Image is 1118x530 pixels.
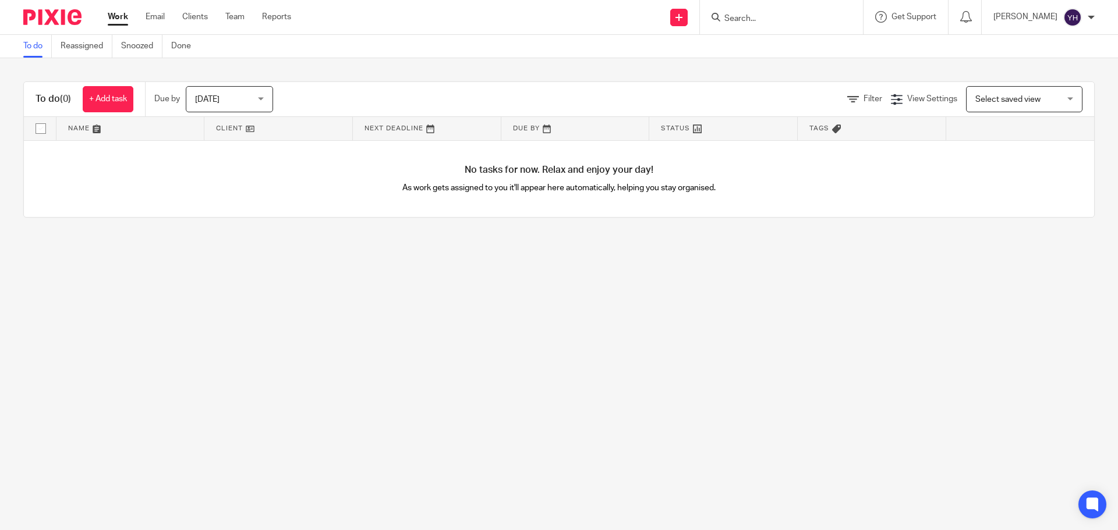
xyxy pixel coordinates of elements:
[723,14,828,24] input: Search
[23,9,82,25] img: Pixie
[292,182,827,194] p: As work gets assigned to you it'll appear here automatically, helping you stay organised.
[154,93,180,105] p: Due by
[993,11,1057,23] p: [PERSON_NAME]
[60,94,71,104] span: (0)
[83,86,133,112] a: + Add task
[891,13,936,21] span: Get Support
[195,95,220,104] span: [DATE]
[36,93,71,105] h1: To do
[975,95,1041,104] span: Select saved view
[61,35,112,58] a: Reassigned
[907,95,957,103] span: View Settings
[23,35,52,58] a: To do
[225,11,245,23] a: Team
[1063,8,1082,27] img: svg%3E
[146,11,165,23] a: Email
[864,95,882,103] span: Filter
[809,125,829,131] span: Tags
[182,11,208,23] a: Clients
[171,35,200,58] a: Done
[108,11,128,23] a: Work
[121,35,162,58] a: Snoozed
[262,11,291,23] a: Reports
[24,164,1094,176] h4: No tasks for now. Relax and enjoy your day!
